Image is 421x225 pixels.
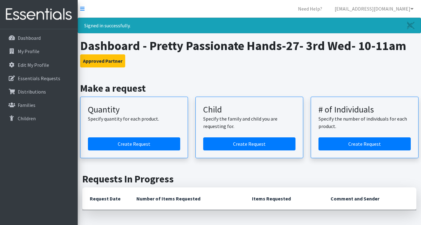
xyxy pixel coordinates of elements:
a: [EMAIL_ADDRESS][DOMAIN_NAME] [330,2,419,15]
img: HumanEssentials [2,4,75,25]
p: Specify the number of individuals for each product. [318,115,411,130]
a: Distributions [2,85,75,98]
a: Families [2,99,75,111]
th: Number of Items Requested [129,187,245,210]
p: Dashboard [18,35,41,41]
a: Children [2,112,75,125]
a: Create a request for a child or family [203,137,295,150]
h2: Make a request [80,82,419,94]
p: Distributions [18,89,46,95]
a: Close [401,18,421,33]
p: My Profile [18,48,39,54]
h2: Requests In Progress [82,173,416,185]
a: My Profile [2,45,75,57]
p: Children [18,115,36,122]
div: Signed in successfully. [78,18,421,33]
p: Edit My Profile [18,62,49,68]
a: Create a request by number of individuals [318,137,411,150]
a: Essentials Requests [2,72,75,85]
a: Edit My Profile [2,59,75,71]
a: Need Help? [293,2,327,15]
button: Approved Partner [80,54,125,67]
th: Request Date [82,187,129,210]
p: Essentials Requests [18,75,60,81]
th: Items Requested [245,187,323,210]
p: Specify quantity for each product. [88,115,180,122]
a: Create a request by quantity [88,137,180,150]
h3: Child [203,104,295,115]
a: Dashboard [2,32,75,44]
p: Families [18,102,35,108]
th: Comment and Sender [323,187,416,210]
p: Specify the family and child you are requesting for. [203,115,295,130]
h3: # of Individuals [318,104,411,115]
h1: Dashboard - Pretty Passionate Hands-27- 3rd Wed- 10-11am [80,38,419,53]
h3: Quantity [88,104,180,115]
